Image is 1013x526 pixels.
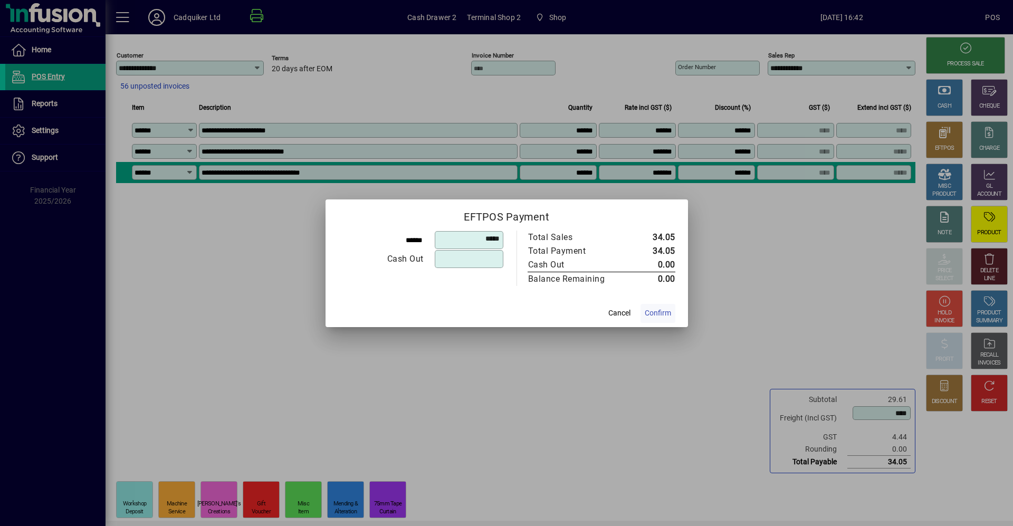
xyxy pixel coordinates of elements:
[627,244,675,258] td: 34.05
[645,308,671,319] span: Confirm
[528,259,617,271] div: Cash Out
[608,308,630,319] span: Cancel
[641,304,675,323] button: Confirm
[627,258,675,272] td: 0.00
[528,231,627,244] td: Total Sales
[339,253,424,265] div: Cash Out
[603,304,636,323] button: Cancel
[326,199,688,230] h2: EFTPOS Payment
[627,231,675,244] td: 34.05
[528,273,617,285] div: Balance Remaining
[627,272,675,286] td: 0.00
[528,244,627,258] td: Total Payment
